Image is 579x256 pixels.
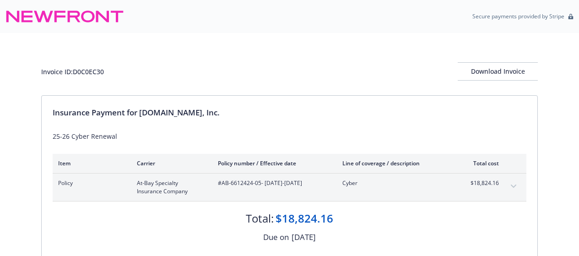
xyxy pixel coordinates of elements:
div: Due on [263,231,289,243]
div: [DATE] [292,231,316,243]
button: Download Invoice [458,62,538,81]
div: Carrier [137,159,203,167]
div: Line of coverage / description [342,159,450,167]
div: Invoice ID: D0C0EC30 [41,67,104,76]
button: expand content [506,179,521,194]
div: Total cost [465,159,499,167]
span: Cyber [342,179,450,187]
div: PolicyAt-Bay Specialty Insurance Company#AB-6612424-05- [DATE]-[DATE]Cyber$18,824.16expand content [53,174,526,201]
div: Insurance Payment for [DOMAIN_NAME], Inc. [53,107,526,119]
span: At-Bay Specialty Insurance Company [137,179,203,196]
div: Item [58,159,122,167]
p: Secure payments provided by Stripe [472,12,564,20]
span: $18,824.16 [465,179,499,187]
div: Policy number / Effective date [218,159,328,167]
div: 25-26 Cyber Renewal [53,131,526,141]
div: $18,824.16 [276,211,333,226]
div: Download Invoice [458,63,538,80]
span: Policy [58,179,122,187]
span: #AB-6612424-05 - [DATE]-[DATE] [218,179,328,187]
div: Total: [246,211,274,226]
